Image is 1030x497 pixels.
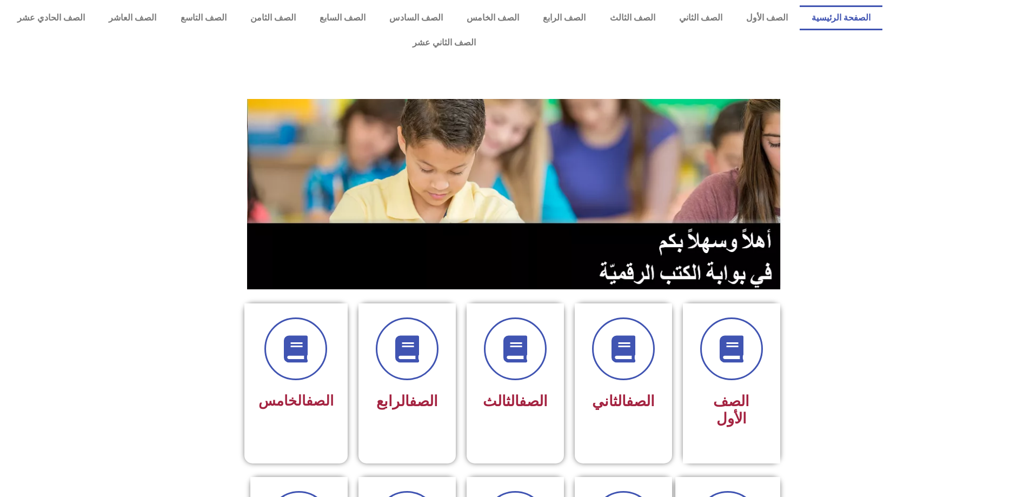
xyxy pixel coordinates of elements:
a: الصف [409,393,438,410]
a: الصف العاشر [97,5,168,30]
a: الصف الأول [734,5,800,30]
a: الصف [306,393,334,409]
span: الخامس [258,393,334,409]
a: الصف السادس [377,5,455,30]
a: الصفحة الرئيسية [800,5,882,30]
span: الصف الأول [713,393,749,427]
a: الصف الخامس [455,5,531,30]
a: الصف الثالث [597,5,667,30]
span: الرابع [376,393,438,410]
span: الثالث [483,393,548,410]
a: الصف التاسع [168,5,238,30]
a: الصف [626,393,655,410]
a: الصف الثاني [667,5,734,30]
span: الثاني [592,393,655,410]
a: الصف الحادي عشر [5,5,97,30]
a: الصف الرابع [531,5,597,30]
a: الصف الثامن [238,5,308,30]
a: الصف السابع [308,5,377,30]
a: الصف [519,393,548,410]
a: الصف الثاني عشر [5,30,882,55]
